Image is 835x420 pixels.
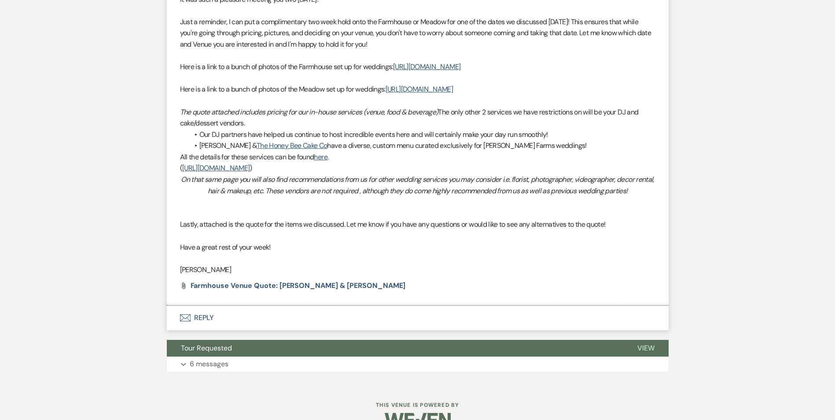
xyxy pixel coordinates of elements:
span: have a diverse, custom menu curated exclusively for [PERSON_NAME] Farms weddings! [327,141,586,150]
a: [URL][DOMAIN_NAME] [386,85,453,94]
a: [URL][DOMAIN_NAME] [393,62,460,71]
span: Farmhouse Venue Quote: [PERSON_NAME] & [PERSON_NAME] [191,281,406,290]
span: View [637,343,655,353]
span: Our DJ partners have helped us continue to host incredible events here and will certainly make yo... [199,130,548,139]
button: 6 messages [167,357,669,372]
a: The Honey Bee Cake Co [257,141,327,150]
span: Tour Requested [181,343,232,353]
span: Just a reminder, I can put a complimentary two week hold onto the Farmhouse or Meadow for one of ... [180,17,651,49]
em: On that same page you will also find recommendations from us for other wedding services you may c... [181,175,654,195]
span: All the details for these services can be found [180,152,314,162]
a: [URL][DOMAIN_NAME] [182,163,250,173]
span: Lastly, attached is the quote for the items we discussed. Let me know if you have any questions o... [180,220,606,229]
span: . [327,152,328,162]
a: Farmhouse Venue Quote: [PERSON_NAME] & [PERSON_NAME] [191,282,406,289]
button: Tour Requested [167,340,623,357]
span: Have a great rest of your week! [180,243,271,252]
button: Reply [167,306,669,330]
span: [PERSON_NAME] & [199,141,257,150]
em: The quote attached includes pricing for our in-house services (venue, food & beverage) [180,107,438,117]
span: ) [250,163,252,173]
span: Here is a link to a bunch of photos of the Meadow set up for weddings: [180,85,386,94]
span: ( [180,163,182,173]
p: [PERSON_NAME] [180,264,655,276]
p: 6 messages [190,358,228,370]
button: View [623,340,669,357]
a: here [314,152,327,162]
span: Here is a link to a bunch of photos of the Farmhouse set up for weddings: [180,62,393,71]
